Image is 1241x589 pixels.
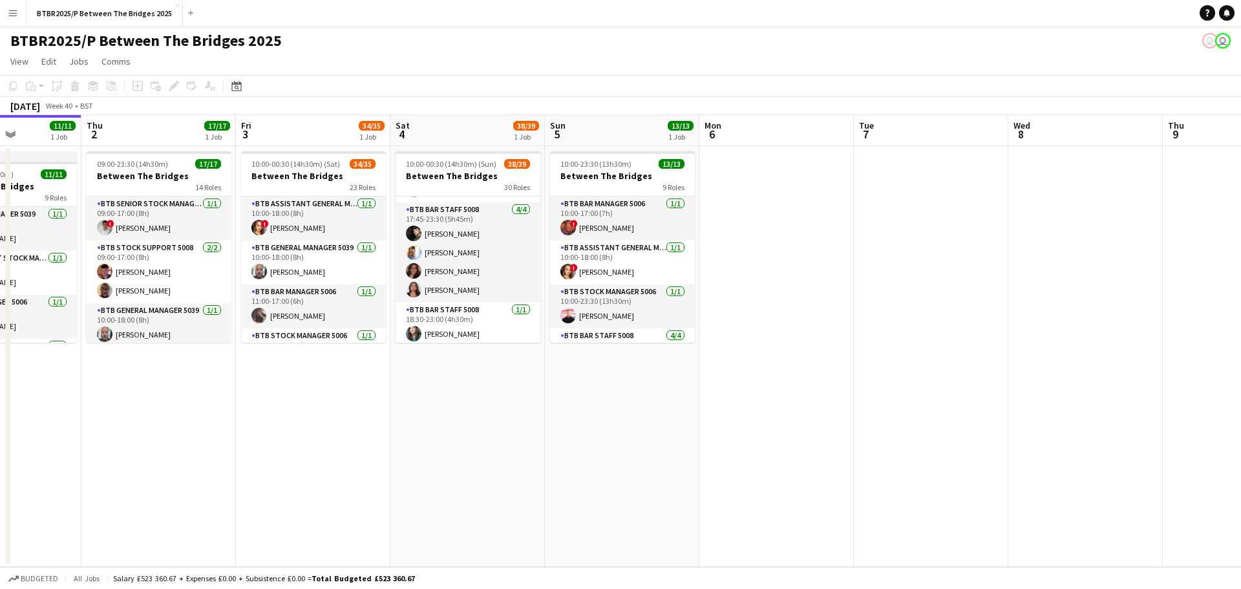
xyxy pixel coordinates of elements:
[21,574,58,583] span: Budgeted
[36,53,61,70] a: Edit
[239,127,251,142] span: 3
[41,169,67,179] span: 11/11
[241,328,386,372] app-card-role: BTB Stock Manager 50061/111:00-17:00 (6h)
[350,182,376,192] span: 23 Roles
[261,220,269,228] span: !
[241,170,386,182] h3: Between The Bridges
[504,159,530,169] span: 38/39
[550,197,695,241] app-card-role: BTB Bar Manager 50061/110:00-17:00 (7h)![PERSON_NAME]
[50,121,76,131] span: 11/11
[87,303,231,347] app-card-role: BTB General Manager 50391/110:00-18:00 (8h)[PERSON_NAME]
[69,56,89,67] span: Jobs
[513,121,539,131] span: 38/39
[41,56,56,67] span: Edit
[107,220,114,228] span: !
[195,159,221,169] span: 17/17
[87,151,231,343] app-job-card: 09:00-23:30 (14h30m)17/17Between The Bridges14 RolesBTB Senior Stock Manager 50061/109:00-17:00 (...
[396,202,540,303] app-card-role: BTB Bar Staff 50084/417:45-23:30 (5h45m)[PERSON_NAME][PERSON_NAME][PERSON_NAME][PERSON_NAME]
[50,132,75,142] div: 1 Job
[87,170,231,182] h3: Between The Bridges
[857,127,874,142] span: 7
[1012,127,1030,142] span: 8
[1202,33,1218,48] app-user-avatar: Amy Cane
[71,573,102,583] span: All jobs
[703,127,721,142] span: 6
[10,56,28,67] span: View
[251,159,340,169] span: 10:00-00:30 (14h30m) (Sat)
[5,53,34,70] a: View
[663,182,684,192] span: 9 Roles
[705,120,721,131] span: Mon
[27,1,183,26] button: BTBR2025/P Between The Bridges 2025
[396,120,410,131] span: Sat
[45,193,67,202] span: 9 Roles
[570,220,578,228] span: !
[550,120,566,131] span: Sun
[550,284,695,328] app-card-role: BTB Stock Manager 50061/110:00-23:30 (13h30m)[PERSON_NAME]
[350,159,376,169] span: 34/35
[96,53,136,70] a: Comms
[10,100,40,112] div: [DATE]
[10,31,282,50] h1: BTBR2025/P Between The Bridges 2025
[406,159,496,169] span: 10:00-00:30 (14h30m) (Sun)
[550,170,695,182] h3: Between The Bridges
[87,197,231,241] app-card-role: BTB Senior Stock Manager 50061/109:00-17:00 (8h)![PERSON_NAME]
[312,573,415,583] span: Total Budgeted £523 360.67
[668,132,693,142] div: 1 Job
[64,53,94,70] a: Jobs
[550,151,695,343] app-job-card: 10:00-23:30 (13h30m)13/13Between The Bridges9 RolesBTB Bar Manager 50061/110:00-17:00 (7h)![PERSO...
[396,151,540,343] app-job-card: 10:00-00:30 (14h30m) (Sun)38/39Between The Bridges30 Roles17:30-00:30 (7h)[PERSON_NAME][PERSON_NA...
[548,127,566,142] span: 5
[97,159,168,169] span: 09:00-23:30 (14h30m)
[241,120,251,131] span: Fri
[668,121,694,131] span: 13/13
[205,132,229,142] div: 1 Job
[659,159,684,169] span: 13/13
[87,120,103,131] span: Thu
[396,170,540,182] h3: Between The Bridges
[570,264,578,272] span: !
[1166,127,1184,142] span: 9
[359,132,384,142] div: 1 Job
[504,182,530,192] span: 30 Roles
[1013,120,1030,131] span: Wed
[560,159,631,169] span: 10:00-23:30 (13h30m)
[80,101,93,111] div: BST
[1215,33,1231,48] app-user-avatar: Amy Cane
[195,182,221,192] span: 14 Roles
[85,127,103,142] span: 2
[43,101,75,111] span: Week 40
[241,241,386,284] app-card-role: BTB General Manager 50391/110:00-18:00 (8h)[PERSON_NAME]
[87,241,231,303] app-card-role: BTB Stock support 50082/209:00-17:00 (8h)[PERSON_NAME][PERSON_NAME]
[359,121,385,131] span: 34/35
[396,303,540,347] app-card-role: BTB Bar Staff 50081/118:30-23:00 (4h30m)[PERSON_NAME]
[1168,120,1184,131] span: Thu
[514,132,538,142] div: 1 Job
[394,127,410,142] span: 4
[241,197,386,241] app-card-role: BTB Assistant General Manager 50061/110:00-18:00 (8h)![PERSON_NAME]
[113,573,415,583] div: Salary £523 360.67 + Expenses £0.00 + Subsistence £0.00 =
[550,328,695,429] app-card-role: BTB Bar Staff 50084/410:30-17:30 (7h)
[101,56,131,67] span: Comms
[241,284,386,328] app-card-role: BTB Bar Manager 50061/111:00-17:00 (6h)[PERSON_NAME]
[550,241,695,284] app-card-role: BTB Assistant General Manager 50061/110:00-18:00 (8h)![PERSON_NAME]
[859,120,874,131] span: Tue
[204,121,230,131] span: 17/17
[241,151,386,343] app-job-card: 10:00-00:30 (14h30m) (Sat)34/35Between The Bridges23 RolesBTB Assistant General Manager 50061/110...
[6,572,60,586] button: Budgeted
